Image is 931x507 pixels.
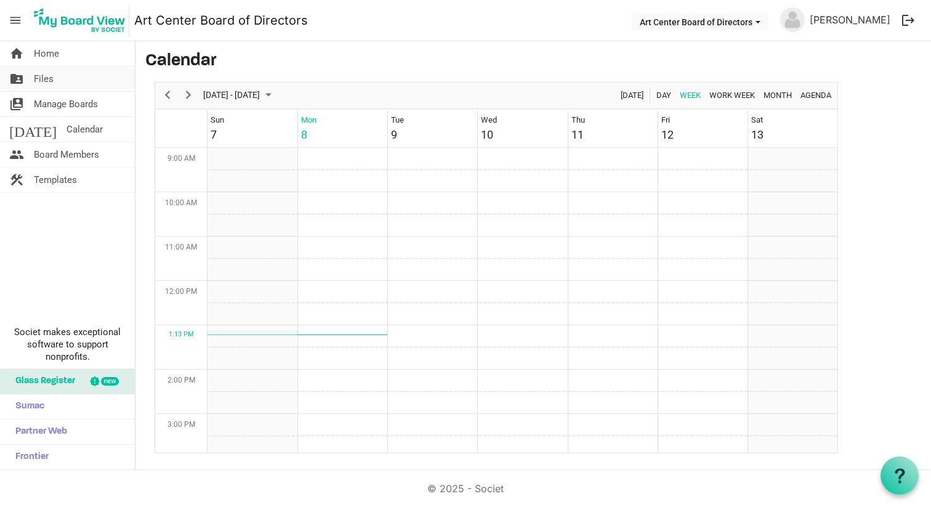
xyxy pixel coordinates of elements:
[155,82,838,453] div: Week of September 8, 2025
[679,87,702,103] span: Week
[9,168,24,192] span: construction
[895,7,921,33] button: logout
[762,87,794,103] button: Month
[427,482,504,495] a: © 2025 - Societ
[34,168,77,192] span: Templates
[678,87,703,103] button: Week
[165,243,197,251] span: 11:00 AM
[167,376,195,384] span: 2:00 PM
[178,83,199,108] div: next period
[9,92,24,116] span: switch_account
[391,114,404,126] div: Tue
[655,87,674,103] button: Day
[4,9,27,32] span: menu
[66,117,103,142] span: Calendar
[202,87,261,103] span: [DATE] - [DATE]
[619,87,645,103] span: [DATE]
[655,87,672,103] span: Day
[301,114,316,126] div: Mon
[661,126,674,143] div: 12
[9,117,57,142] span: [DATE]
[799,87,832,103] span: Agenda
[751,126,764,143] div: 13
[301,126,307,143] div: 8
[180,87,197,103] button: Next
[571,126,584,143] div: 11
[762,87,793,103] span: Month
[9,420,67,444] span: Partner Web
[201,87,277,103] button: September 2025
[9,394,44,419] span: Sumac
[708,87,756,103] span: Work Week
[157,83,178,108] div: previous period
[9,445,49,469] span: Frontier
[30,5,134,36] a: My Board View Logo
[165,198,197,207] span: 10:00 AM
[167,154,195,163] span: 9:00 AM
[6,326,129,363] span: Societ makes exceptional software to support nonprofits.
[751,114,763,126] div: Sat
[155,330,208,340] div: 1:13 PM
[34,142,99,167] span: Board Members
[9,41,24,66] span: home
[799,87,834,103] button: Agenda
[159,87,176,103] button: Previous
[167,420,195,429] span: 3:00 PM
[34,92,98,116] span: Manage Boards
[101,377,119,386] div: new
[805,7,895,32] a: [PERSON_NAME]
[165,287,197,296] span: 12:00 PM
[481,114,497,126] div: Wed
[780,7,805,32] img: no-profile-picture.svg
[632,13,768,30] button: Art Center Board of Directors dropdownbutton
[391,126,397,143] div: 9
[211,126,217,143] div: 7
[34,41,59,66] span: Home
[9,369,75,394] span: Glass Register
[199,83,279,108] div: September 07 - 13, 2025
[707,87,757,103] button: Work Week
[34,67,54,91] span: Files
[661,114,670,126] div: Fri
[9,142,24,167] span: people
[134,8,308,33] a: Art Center Board of Directors
[145,51,921,72] h3: Calendar
[30,5,129,36] img: My Board View Logo
[481,126,493,143] div: 10
[619,87,646,103] button: Today
[571,114,585,126] div: Thu
[211,114,224,126] div: Sun
[9,67,24,91] span: folder_shared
